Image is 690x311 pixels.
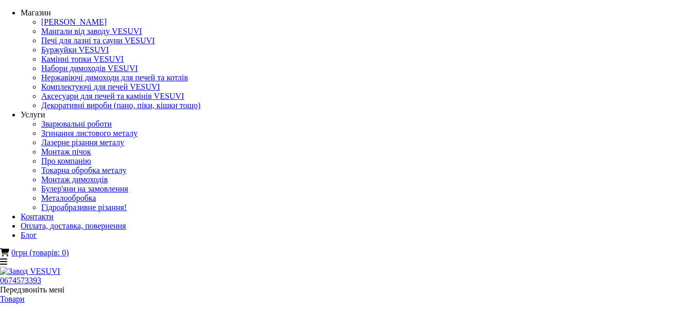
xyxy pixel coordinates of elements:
[21,8,690,18] div: Магазин
[21,110,690,119] div: Услуги
[41,157,91,165] a: Про компанію
[41,73,188,82] a: Нержавіючі димоходи для печей та котлів
[41,175,108,184] a: Монтаж димоходів
[41,147,91,156] a: Монтаж пічок
[41,27,142,36] a: Мангали від заводу VESUVI
[41,101,200,110] a: Декоративні вироби (пано, піки, кішки тощо)
[41,119,112,128] a: Зварювальні роботи
[21,221,126,230] a: Оплата, доставка, повернення
[11,248,69,257] a: 0грн (товарів: 0)
[21,212,54,221] a: Контакти
[41,64,138,73] a: Набори димоходів VESUVI
[41,82,160,91] a: Комплектуючі для печей VESUVI
[21,231,37,239] a: Блог
[41,194,96,202] a: Металообробка
[41,18,107,26] a: [PERSON_NAME]
[41,184,128,193] a: Булер'яни на замовлення
[41,138,124,147] a: Лазерне різання металу
[41,92,184,100] a: Аксесуари для печей та камінів VESUVI
[41,55,124,63] a: Камінні топки VESUVI
[41,36,155,45] a: Печі для лазні та сауни VESUVI
[41,166,126,175] a: Токарна обробка металу
[41,129,138,137] a: Згинання листового металу
[41,203,127,212] a: Гідроабразивне різання!
[41,45,109,54] a: Буржуйки VESUVI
